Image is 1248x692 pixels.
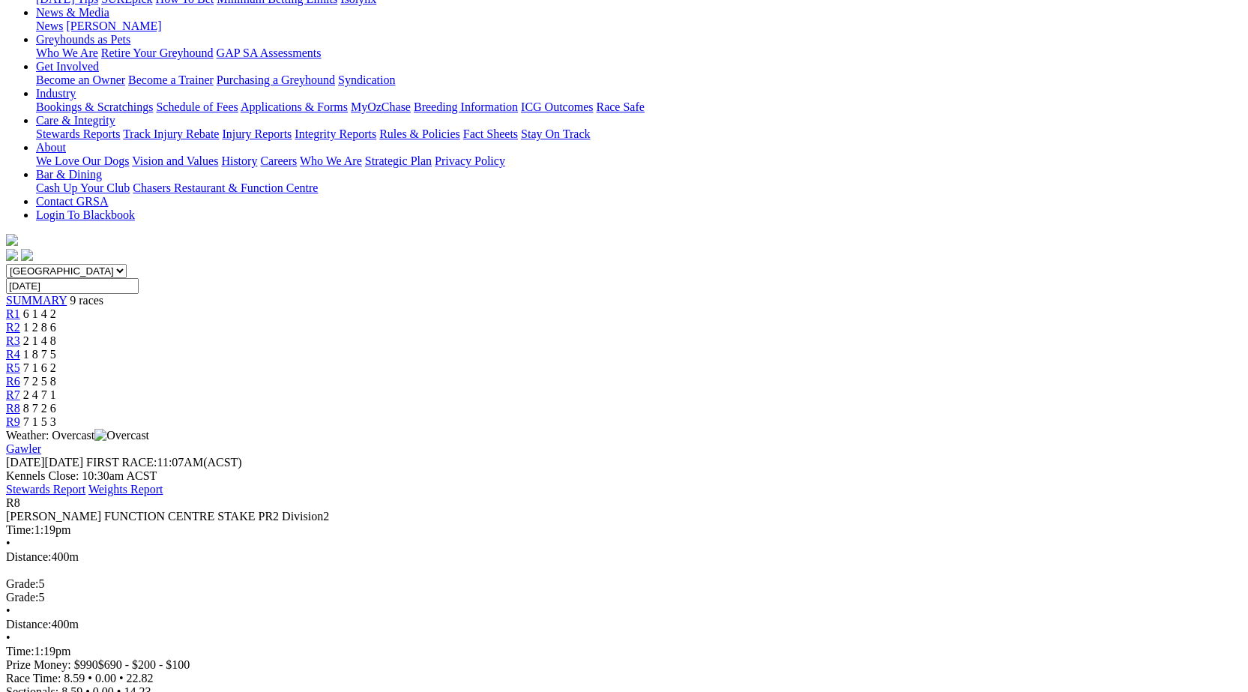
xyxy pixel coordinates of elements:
a: Integrity Reports [295,127,376,140]
div: Greyhounds as Pets [36,46,1242,60]
span: Race Time: [6,672,61,685]
span: 2 1 4 8 [23,334,56,347]
span: 22.82 [127,672,154,685]
a: Chasers Restaurant & Function Centre [133,181,318,194]
span: R8 [6,496,20,509]
div: 5 [6,591,1242,604]
input: Select date [6,278,139,294]
a: R4 [6,348,20,361]
div: Bar & Dining [36,181,1242,195]
span: 7 2 5 8 [23,375,56,388]
span: 11:07AM(ACST) [86,456,242,469]
a: Strategic Plan [365,154,432,167]
span: 7 1 6 2 [23,361,56,374]
a: Bookings & Scratchings [36,100,153,113]
span: Grade: [6,577,39,590]
div: About [36,154,1242,168]
a: About [36,141,66,154]
a: R2 [6,321,20,334]
a: We Love Our Dogs [36,154,129,167]
a: Retire Your Greyhound [101,46,214,59]
a: Breeding Information [414,100,518,113]
a: Become a Trainer [128,73,214,86]
img: twitter.svg [21,249,33,261]
a: History [221,154,257,167]
span: Weather: Overcast [6,429,149,442]
a: MyOzChase [351,100,411,113]
span: Time: [6,645,34,658]
div: [PERSON_NAME] FUNCTION CENTRE STAKE PR2 Division2 [6,510,1242,523]
div: Industry [36,100,1242,114]
a: R3 [6,334,20,347]
a: Careers [260,154,297,167]
a: Greyhounds as Pets [36,33,130,46]
a: GAP SA Assessments [217,46,322,59]
a: Injury Reports [222,127,292,140]
a: Bar & Dining [36,168,102,181]
a: R7 [6,388,20,401]
span: 6 1 4 2 [23,307,56,320]
a: Privacy Policy [435,154,505,167]
span: 8.59 [64,672,85,685]
a: Applications & Forms [241,100,348,113]
span: • [6,537,10,550]
a: Stay On Track [521,127,590,140]
span: • [6,631,10,644]
a: R8 [6,402,20,415]
a: Become an Owner [36,73,125,86]
span: [DATE] [6,456,45,469]
span: 0.00 [95,672,116,685]
a: Login To Blackbook [36,208,135,221]
span: $690 - $200 - $100 [98,658,190,671]
span: • [6,604,10,617]
a: Schedule of Fees [156,100,238,113]
div: Get Involved [36,73,1242,87]
div: 400m [6,618,1242,631]
a: Syndication [338,73,395,86]
div: 5 [6,577,1242,591]
span: FIRST RACE: [86,456,157,469]
span: • [119,672,124,685]
a: Cash Up Your Club [36,181,130,194]
span: [DATE] [6,456,83,469]
a: Who We Are [300,154,362,167]
a: Rules & Policies [379,127,460,140]
span: 1 8 7 5 [23,348,56,361]
a: Industry [36,87,76,100]
span: 8 7 2 6 [23,402,56,415]
div: 1:19pm [6,645,1242,658]
a: Weights Report [88,483,163,496]
a: [PERSON_NAME] [66,19,161,32]
span: R5 [6,361,20,374]
span: 7 1 5 3 [23,415,56,428]
a: R9 [6,415,20,428]
span: R1 [6,307,20,320]
a: Stewards Reports [36,127,120,140]
a: Purchasing a Greyhound [217,73,335,86]
span: 1 2 8 6 [23,321,56,334]
span: 9 races [70,294,103,307]
div: Kennels Close: 10:30am ACST [6,469,1242,483]
img: Overcast [94,429,149,442]
div: Care & Integrity [36,127,1242,141]
div: 1:19pm [6,523,1242,537]
a: Fact Sheets [463,127,518,140]
span: Distance: [6,618,51,631]
a: R6 [6,375,20,388]
a: Contact GRSA [36,195,108,208]
a: Who We Are [36,46,98,59]
a: Get Involved [36,60,99,73]
a: News & Media [36,6,109,19]
a: Stewards Report [6,483,85,496]
span: Grade: [6,591,39,604]
div: Prize Money: $990 [6,658,1242,672]
a: Care & Integrity [36,114,115,127]
a: ICG Outcomes [521,100,593,113]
